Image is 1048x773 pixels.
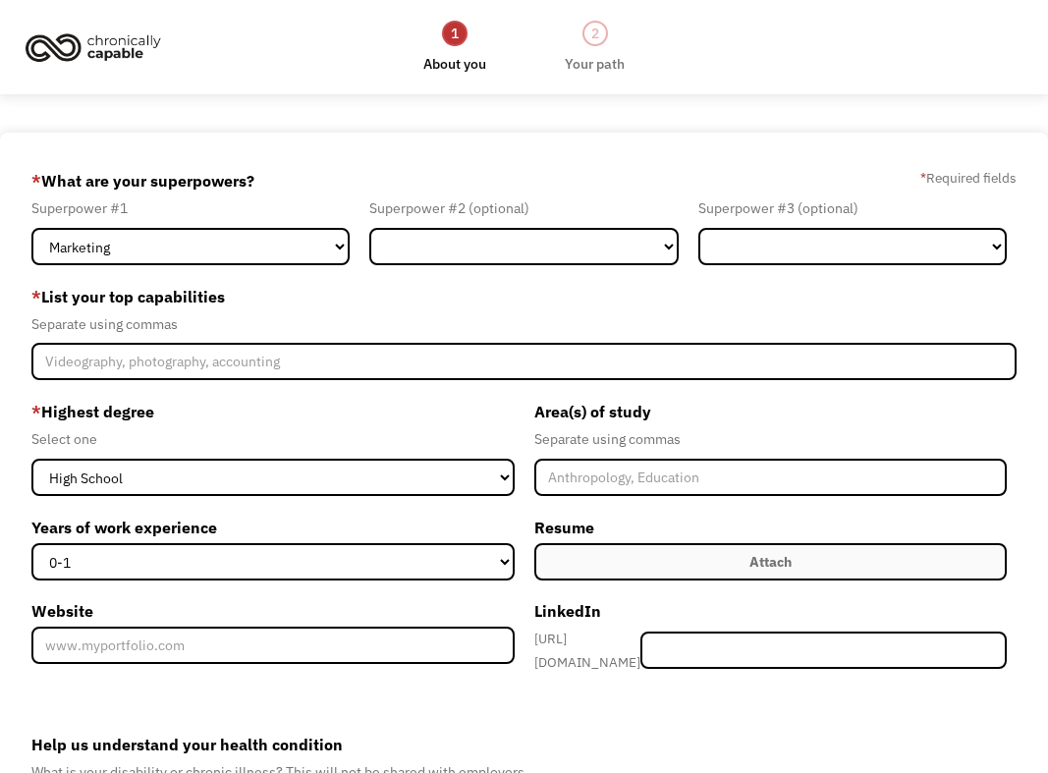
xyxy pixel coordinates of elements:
a: 2Your path [565,19,625,76]
input: Videography, photography, accounting [31,343,1017,380]
div: Superpower #2 (optional) [369,196,678,220]
div: Attach [749,550,792,574]
img: Chronically Capable logo [20,26,167,69]
label: Help us understand your health condition [31,729,1017,760]
div: 2 [582,21,608,46]
label: Website [31,595,515,627]
div: Superpower #1 [31,196,350,220]
label: List your top capabilities [31,281,1017,312]
input: Anthropology, Education [534,459,1008,496]
div: [URL][DOMAIN_NAME] [534,627,640,674]
label: Attach [534,543,1008,580]
div: About you [423,52,486,76]
label: Required fields [920,166,1017,190]
input: www.myportfolio.com [31,627,515,664]
label: Years of work experience [31,512,515,543]
a: 1About you [423,19,486,76]
div: Separate using commas [31,312,1017,336]
label: Highest degree [31,396,515,427]
label: What are your superpowers? [31,165,254,196]
div: Select one [31,427,515,451]
div: Superpower #3 (optional) [698,196,1007,220]
div: Your path [565,52,625,76]
div: 1 [442,21,468,46]
div: Separate using commas [534,427,1008,451]
label: Resume [534,512,1008,543]
label: Area(s) of study [534,396,1008,427]
label: LinkedIn [534,595,1008,627]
